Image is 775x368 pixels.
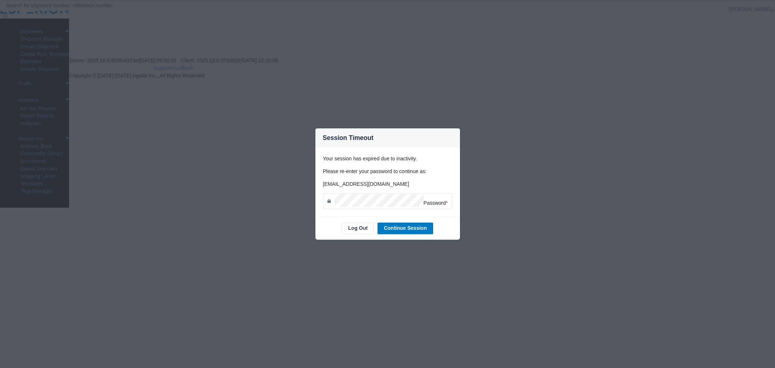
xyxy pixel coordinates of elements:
button: Log Out [342,223,374,234]
p: [EMAIL_ADDRESS][DOMAIN_NAME] [323,180,452,188]
span: Password [424,200,448,206]
p: Your session has expired due to inactivity. [323,155,452,163]
h4: Session Timeout [323,133,374,143]
button: Continue Session [378,223,433,234]
p: Please re-enter your password to continue as: [323,168,452,175]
